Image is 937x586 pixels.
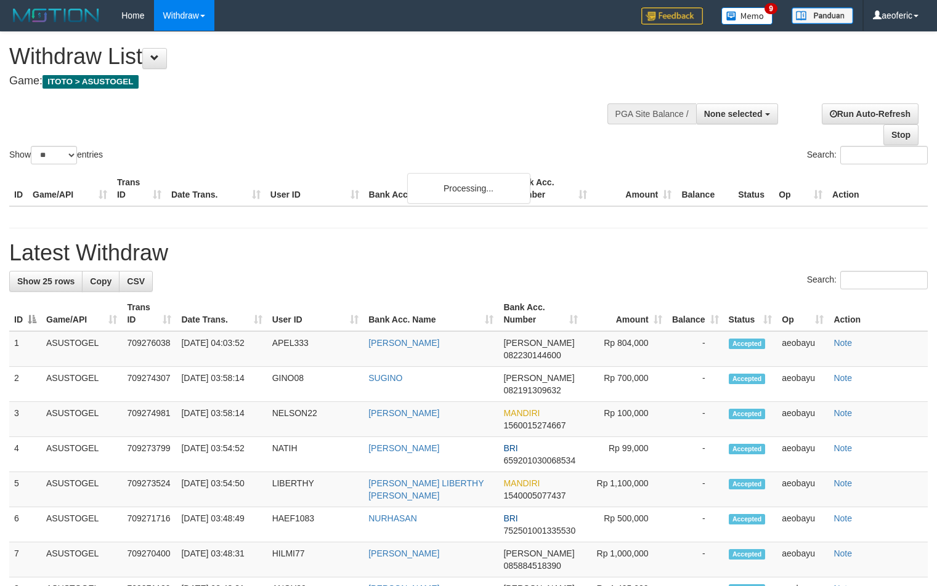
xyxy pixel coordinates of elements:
[364,171,508,206] th: Bank Acc. Name
[267,296,364,331] th: User ID: activate to sort column ascending
[704,109,763,119] span: None selected
[829,296,928,331] th: Action
[834,373,852,383] a: Note
[774,171,827,206] th: Op
[667,472,724,507] td: -
[176,296,267,331] th: Date Trans.: activate to sort column ascending
[834,338,852,348] a: Note
[9,44,612,69] h1: Withdraw List
[176,402,267,437] td: [DATE] 03:58:14
[807,146,928,164] label: Search:
[834,408,852,418] a: Note
[119,271,153,292] a: CSV
[9,542,41,577] td: 7
[122,367,176,402] td: 709274307
[777,542,829,577] td: aeobayu
[733,171,774,206] th: Status
[176,472,267,507] td: [DATE] 03:54:50
[9,241,928,265] h1: Latest Withdraw
[407,173,530,204] div: Processing...
[176,437,267,472] td: [DATE] 03:54:52
[266,171,364,206] th: User ID
[667,367,724,402] td: -
[368,513,417,523] a: NURHASAN
[729,339,766,349] span: Accepted
[583,296,667,331] th: Amount: activate to sort column ascending
[503,478,540,488] span: MANDIRI
[368,373,402,383] a: SUGINO
[127,276,145,286] span: CSV
[267,402,364,437] td: NELSON22
[9,437,41,472] td: 4
[834,443,852,453] a: Note
[667,542,724,577] td: -
[777,402,829,437] td: aeobayu
[840,146,928,164] input: Search:
[368,548,439,558] a: [PERSON_NAME]
[43,75,139,89] span: ITOTO > ASUSTOGEL
[176,331,267,367] td: [DATE] 04:03:52
[834,478,852,488] a: Note
[503,561,561,571] span: Copy 085884518390 to clipboard
[41,402,122,437] td: ASUSTOGEL
[122,331,176,367] td: 709276038
[676,171,733,206] th: Balance
[777,367,829,402] td: aeobayu
[9,472,41,507] td: 5
[90,276,112,286] span: Copy
[9,507,41,542] td: 6
[607,103,696,124] div: PGA Site Balance /
[834,548,852,558] a: Note
[667,331,724,367] td: -
[176,507,267,542] td: [DATE] 03:48:49
[122,507,176,542] td: 709271716
[122,542,176,577] td: 709270400
[41,542,122,577] td: ASUSTOGEL
[267,331,364,367] td: APEL333
[777,472,829,507] td: aeobayu
[667,296,724,331] th: Balance: activate to sort column ascending
[503,443,517,453] span: BRI
[9,402,41,437] td: 3
[807,271,928,289] label: Search:
[503,338,574,348] span: [PERSON_NAME]
[777,331,829,367] td: aeobayu
[368,408,439,418] a: [PERSON_NAME]
[41,331,122,367] td: ASUSTOGEL
[9,6,103,25] img: MOTION_logo.png
[267,472,364,507] td: LIBERTHY
[503,548,574,558] span: [PERSON_NAME]
[696,103,778,124] button: None selected
[729,514,766,524] span: Accepted
[122,296,176,331] th: Trans ID: activate to sort column ascending
[9,75,612,87] h4: Game:
[583,402,667,437] td: Rp 100,000
[9,367,41,402] td: 2
[583,472,667,507] td: Rp 1,100,000
[667,507,724,542] td: -
[729,374,766,384] span: Accepted
[31,146,77,164] select: Showentries
[122,402,176,437] td: 709274981
[729,409,766,419] span: Accepted
[503,513,517,523] span: BRI
[583,437,667,472] td: Rp 99,000
[368,478,484,500] a: [PERSON_NAME] LIBERTHY [PERSON_NAME]
[503,373,574,383] span: [PERSON_NAME]
[41,296,122,331] th: Game/API: activate to sort column ascending
[834,513,852,523] a: Note
[667,437,724,472] td: -
[822,103,919,124] a: Run Auto-Refresh
[112,171,166,206] th: Trans ID
[503,350,561,360] span: Copy 082230144600 to clipboard
[498,296,583,331] th: Bank Acc. Number: activate to sort column ascending
[503,408,540,418] span: MANDIRI
[724,296,777,331] th: Status: activate to sort column ascending
[840,271,928,289] input: Search:
[9,171,28,206] th: ID
[777,437,829,472] td: aeobayu
[729,549,766,560] span: Accepted
[765,3,777,14] span: 9
[583,367,667,402] td: Rp 700,000
[9,296,41,331] th: ID: activate to sort column descending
